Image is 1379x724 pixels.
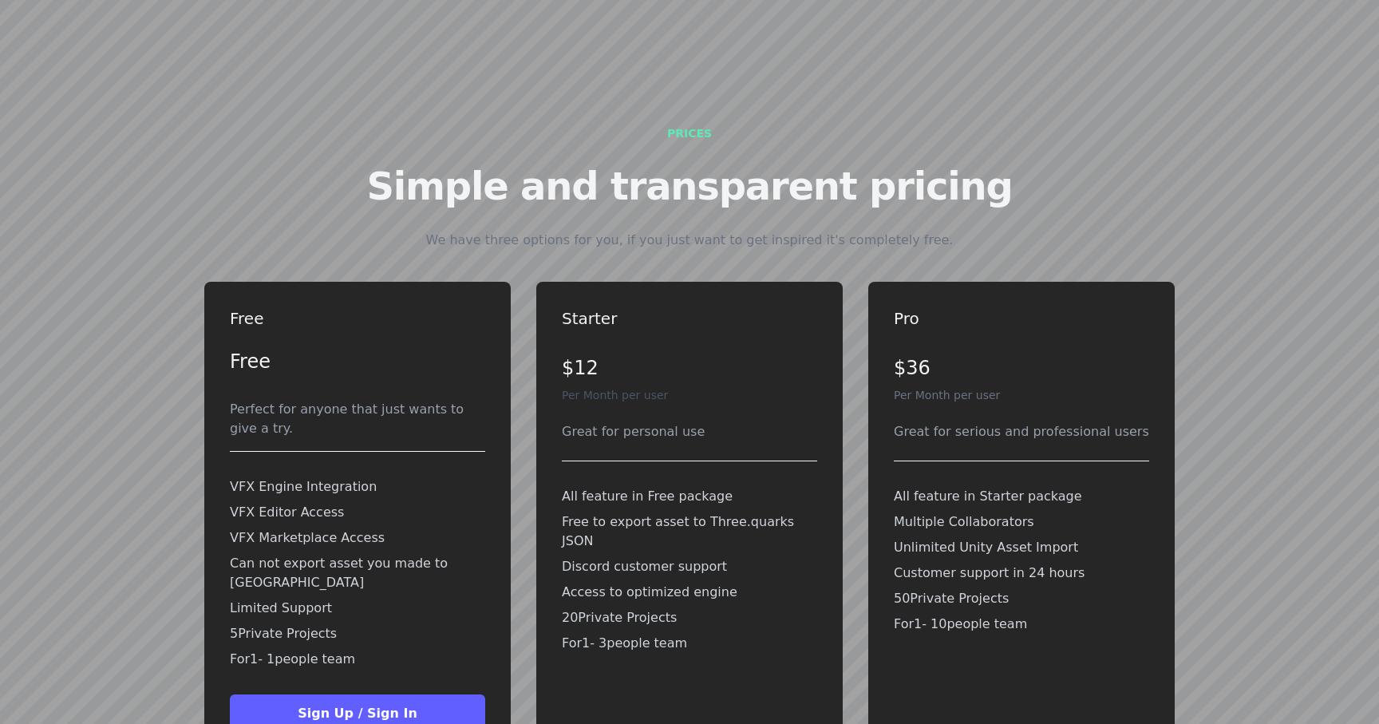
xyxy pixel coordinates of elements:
p: $36 [894,355,1149,381]
p: All feature in Starter package [894,487,1149,506]
p: 5 Private Projects [230,624,485,643]
div: Prices [667,125,712,141]
p: Limited Support [230,599,485,618]
p: Can not export asset you made to [GEOGRAPHIC_DATA] [230,554,485,592]
h3: Pro [894,307,1149,330]
div: Great for serious and professional users [894,422,1149,441]
p: VFX Engine Integration [230,477,485,497]
p: For 1 - 3 people team [562,634,817,653]
p: For 1 - 1 people team [230,650,485,669]
p: Per Month per user [562,387,817,403]
p: Discord customer support [562,557,817,576]
p: $12 [562,355,817,381]
p: Access to optimized engine [562,583,817,602]
p: Multiple Collaborators [894,512,1149,532]
p: VFX Editor Access [230,503,485,522]
h3: Starter [562,307,817,330]
p: Per Month per user [894,387,1149,403]
h2: Simple and transparent pricing [366,167,1012,205]
p: For 1 - 10 people team [894,615,1149,634]
a: Sign Up / Sign In [230,706,485,721]
p: 50 Private Projects [894,589,1149,608]
p: Unlimited Unity Asset Import [894,538,1149,557]
div: Great for personal use [562,422,817,441]
p: Free to export asset to Three.quarks JSON [562,512,817,551]
p: Customer support in 24 hours [894,564,1149,583]
p: Free [230,349,485,374]
p: All feature in Free package [562,487,817,506]
p: 20 Private Projects [562,608,817,627]
p: VFX Marketplace Access [230,528,485,548]
h3: Free [230,307,485,330]
div: Perfect for anyone that just wants to give a try. [230,400,485,438]
h4: We have three options for you, if you just want to get inspired it's completely free. [426,231,954,250]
